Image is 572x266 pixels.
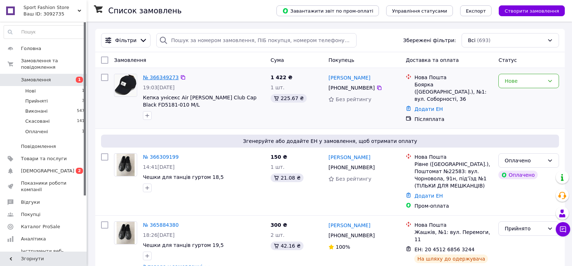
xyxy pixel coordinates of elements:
[156,33,357,48] input: Пошук за номером замовлення, ПІБ покупця, номером телефону, Email, номером накладної
[23,4,78,11] span: Sport Fashion Store
[271,164,285,170] span: 1 шт.
[143,154,179,160] a: № 366309199
[414,106,443,112] a: Додати ЕН
[414,193,443,199] a: Додати ЕН
[114,221,137,244] a: Фото товару
[143,75,179,80] a: № 366349273
[25,108,48,114] span: Виконані
[271,75,293,80] span: 1 422 ₴
[328,74,370,81] a: [PERSON_NAME]
[23,11,87,17] div: Ваш ID: 3092735
[406,57,459,63] span: Доставка та оплата
[82,129,84,135] span: 1
[77,118,84,125] span: 141
[271,222,287,228] span: 300 ₴
[403,37,456,44] span: Збережені фільтри:
[392,8,447,14] span: Управління статусами
[117,154,135,176] img: Фото товару
[328,57,354,63] span: Покупець
[327,162,376,172] div: [PHONE_NUMBER]
[414,254,488,263] div: На шляху до одержувача
[114,153,137,176] a: Фото товару
[143,242,224,248] a: Чешки для танців гуртом 19,5
[477,37,491,43] span: (693)
[21,155,67,162] span: Товари та послуги
[21,236,46,242] span: Аналітика
[328,222,370,229] a: [PERSON_NAME]
[21,58,87,71] span: Замовлення та повідомлення
[82,98,84,104] span: 3
[414,74,493,81] div: Нова Пошта
[336,244,350,250] span: 100%
[115,37,136,44] span: Фільтри
[414,229,493,243] div: Жашків, №1: вул. Перемоги, 11
[21,168,74,174] span: [DEMOGRAPHIC_DATA]
[114,74,137,97] a: Фото товару
[466,8,486,14] span: Експорт
[21,180,67,193] span: Показники роботи компанії
[336,96,371,102] span: Без рейтингу
[21,224,60,230] span: Каталог ProSale
[460,5,492,16] button: Експорт
[499,5,565,16] button: Створити замовлення
[276,5,379,16] button: Завантажити звіт по пром-оплаті
[505,157,544,164] div: Оплачено
[386,5,453,16] button: Управління статусами
[282,8,373,14] span: Завантажити звіт по пром-оплаті
[21,143,56,150] span: Повідомлення
[143,222,179,228] a: № 365884380
[271,173,304,182] div: 21.08 ₴
[498,171,537,179] div: Оплачено
[21,199,40,206] span: Відгуки
[76,77,83,83] span: 1
[492,8,565,13] a: Створити замовлення
[271,242,304,250] div: 42.16 ₴
[505,8,559,14] span: Створити замовлення
[327,83,376,93] div: [PHONE_NUMBER]
[271,57,284,63] span: Cума
[77,108,84,114] span: 547
[76,168,83,174] span: 2
[104,137,556,145] span: Згенеруйте або додайте ЕН у замовлення, щоб отримати оплату
[414,81,493,103] div: Боярка ([GEOGRAPHIC_DATA].), №1: вул. Соборності, 36
[271,154,287,160] span: 150 ₴
[414,221,493,229] div: Нова Пошта
[271,85,285,90] span: 1 шт.
[336,176,371,182] span: Без рейтингу
[143,85,175,90] span: 19:03[DATE]
[4,26,85,39] input: Пошук
[25,88,36,94] span: Нові
[21,77,51,83] span: Замовлення
[328,154,370,161] a: [PERSON_NAME]
[498,57,517,63] span: Статус
[468,37,475,44] span: Всі
[25,118,50,125] span: Скасовані
[505,77,544,85] div: Нове
[82,88,84,94] span: 1
[143,164,175,170] span: 14:41[DATE]
[556,222,570,236] button: Чат з покупцем
[143,232,175,238] span: 18:26[DATE]
[414,202,493,209] div: Пром-оплата
[414,153,493,161] div: Нова Пошта
[117,222,135,244] img: Фото товару
[414,247,475,252] span: ЕН: 20 4512 6856 3244
[143,174,224,180] a: Чешки для танців гуртом 18,5
[143,95,257,108] a: Кепка унісекс Air [PERSON_NAME] Club Cap Black FD5181-010 M/L
[115,74,136,96] img: Фото товару
[25,98,48,104] span: Прийняті
[414,116,493,123] div: Післяплата
[414,161,493,189] div: Рівне ([GEOGRAPHIC_DATA].), Поштомат №22583: вул. Чорновола, 91н, під’їзд №1 (ТІЛЬКИ ДЛЯ МЕШКАНЦІВ)
[21,248,67,261] span: Інструменти веб-майстра та SEO
[114,57,146,63] span: Замовлення
[271,94,307,103] div: 225.67 ₴
[21,211,40,218] span: Покупці
[108,6,182,15] h1: Список замовлень
[21,45,41,52] span: Головна
[25,129,48,135] span: Оплачені
[505,225,544,233] div: Прийнято
[327,230,376,240] div: [PHONE_NUMBER]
